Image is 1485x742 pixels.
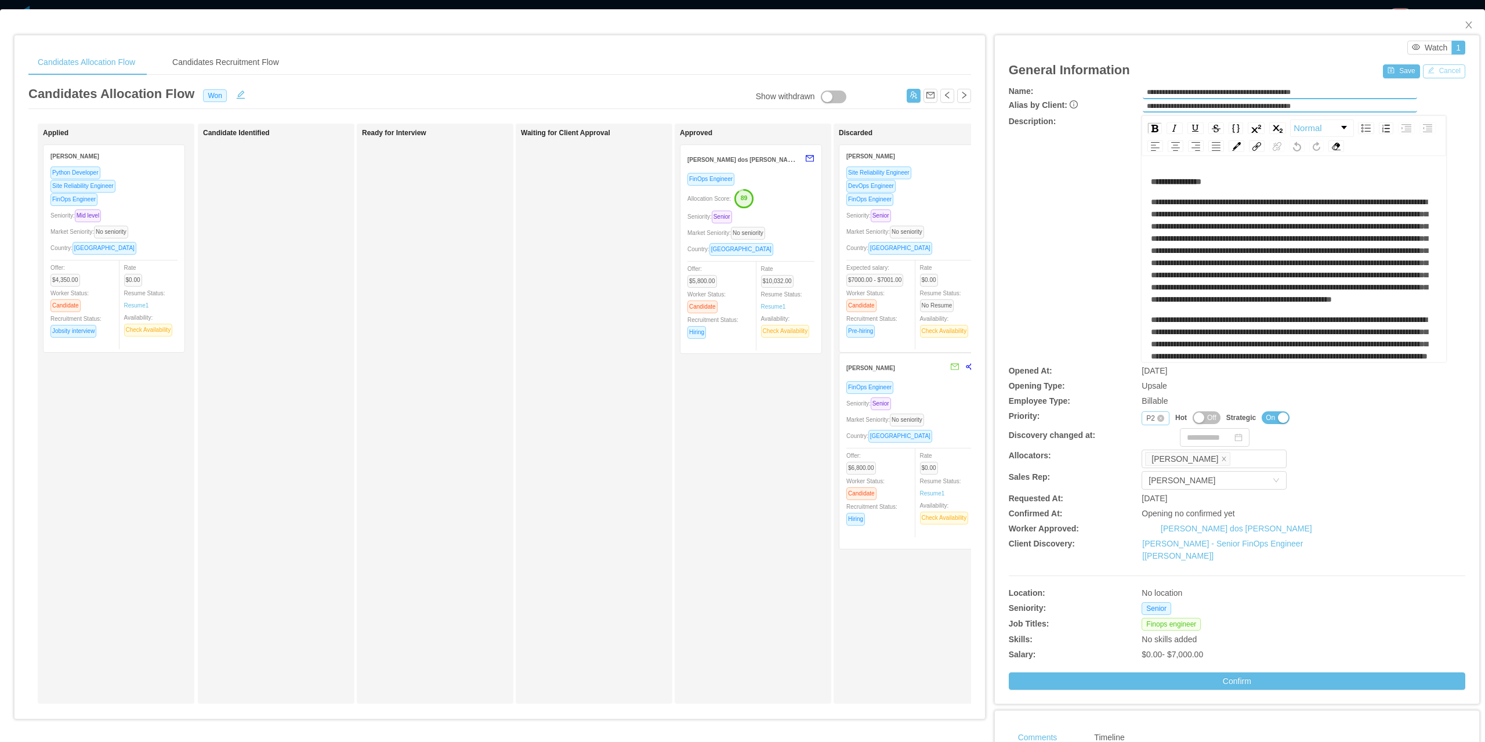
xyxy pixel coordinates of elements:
button: Confirm [1009,672,1465,690]
b: Strategic [1226,414,1256,422]
span: Senior [871,209,891,222]
span: $5,800.00 [687,275,717,288]
button: mail [799,150,814,168]
div: Monospace [1229,122,1243,134]
span: Worker Status: [846,290,885,309]
div: Show withdrawn [756,91,815,103]
span: Resume Status: [920,478,961,497]
div: Strikethrough [1208,122,1224,134]
b: Description: [1009,117,1056,126]
span: $7000.00 - $7001.00 [846,274,903,287]
div: Subscript [1269,122,1286,134]
div: rdw-dropdown [1290,120,1354,137]
span: Upsale [1142,381,1167,390]
div: rdw-wrapper [1142,115,1446,362]
h1: Approved [680,129,842,137]
div: Center [1168,140,1183,152]
b: Seniority: [1009,603,1046,613]
span: Pre-hiring [846,325,875,338]
span: Senior [1142,602,1171,615]
h1: Ready for Interview [362,129,524,137]
div: Justify [1208,140,1224,152]
span: Jobsity interview [50,325,96,338]
a: Block Type [1291,120,1353,136]
div: rdw-textalign-control [1145,140,1226,152]
div: Underline [1187,122,1204,134]
span: Expected salary: [846,265,908,283]
span: Resume Status: [124,290,165,309]
span: Country: [687,246,778,252]
span: Finops engineer [1142,618,1201,631]
a: [PERSON_NAME] - Senior FinOps Engineer [[PERSON_NAME]] [1142,539,1303,560]
span: Seniority: [846,400,896,407]
i: icon: down [1273,477,1280,485]
span: Availability: [761,316,814,334]
span: Country: [846,245,937,251]
button: icon: saveSave [1383,64,1419,78]
span: No seniority [94,226,128,238]
b: Job Titles: [1009,619,1049,628]
button: icon: mail [923,89,937,103]
span: Won [203,89,226,102]
span: Python Developer [50,167,100,179]
a: Resume1 [761,302,786,311]
span: Recruitment Status: [687,317,738,335]
b: Confirmed At: [1009,509,1063,518]
div: Italic [1167,122,1183,134]
span: [GEOGRAPHIC_DATA] [868,242,932,255]
span: Mid level [75,209,101,222]
span: On [1266,412,1275,424]
span: Rate [920,453,943,471]
a: Resume1 [124,301,149,310]
span: [DATE] [1142,494,1167,503]
span: [DATE] [1142,366,1167,375]
span: No seniority [890,414,924,426]
span: Rate [124,265,147,283]
b: Employee Type: [1009,396,1070,406]
a: Resume1 [920,489,945,498]
b: Discovery changed at: [1009,430,1095,440]
div: Unlink [1269,140,1285,152]
b: Skills: [1009,635,1033,644]
span: $4,350.00 [50,274,80,287]
span: Site Reliability Engineer [50,180,115,193]
span: Market Seniority: [687,230,770,236]
div: Right [1188,140,1204,152]
span: Country: [846,433,937,439]
b: Client Discovery: [1009,539,1075,548]
span: Market Seniority: [846,417,929,423]
i: icon: calendar [1234,433,1243,441]
span: Senior [871,397,891,410]
span: [GEOGRAPHIC_DATA] [73,242,136,255]
span: Candidate [687,301,718,313]
div: Ordered [1379,122,1393,134]
strong: [PERSON_NAME] dos [PERSON_NAME] [687,154,798,164]
span: Offer: [846,453,881,471]
div: Superscript [1248,122,1265,134]
b: Requested At: [1009,494,1063,503]
button: icon: eyeWatch [1407,41,1452,55]
div: Candidates Allocation Flow [28,49,144,75]
div: P2 [1146,412,1155,425]
button: icon: usergroup-add [907,89,921,103]
span: [GEOGRAPHIC_DATA] [868,430,932,443]
b: Salary: [1009,650,1036,659]
span: Worker Status: [846,478,885,497]
div: rdw-toolbar [1142,115,1446,156]
span: Site Reliability Engineer [846,167,911,179]
span: [GEOGRAPHIC_DATA] [709,243,773,256]
strong: [PERSON_NAME] [50,153,99,160]
span: Market Seniority: [50,229,133,235]
span: No skills added [1142,635,1197,644]
span: Recruitment Status: [846,504,897,522]
strong: [PERSON_NAME] [846,365,895,371]
h1: Candidate Identified [203,129,365,137]
span: Seniority: [687,213,737,220]
span: Hiring [687,326,706,339]
span: Senior [712,211,732,223]
span: Availability: [124,314,178,333]
button: icon: editCancel [1423,64,1465,78]
button: icon: edit [231,88,250,99]
span: FinOps Engineer [846,381,893,394]
b: Worker Approved: [1009,524,1079,533]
